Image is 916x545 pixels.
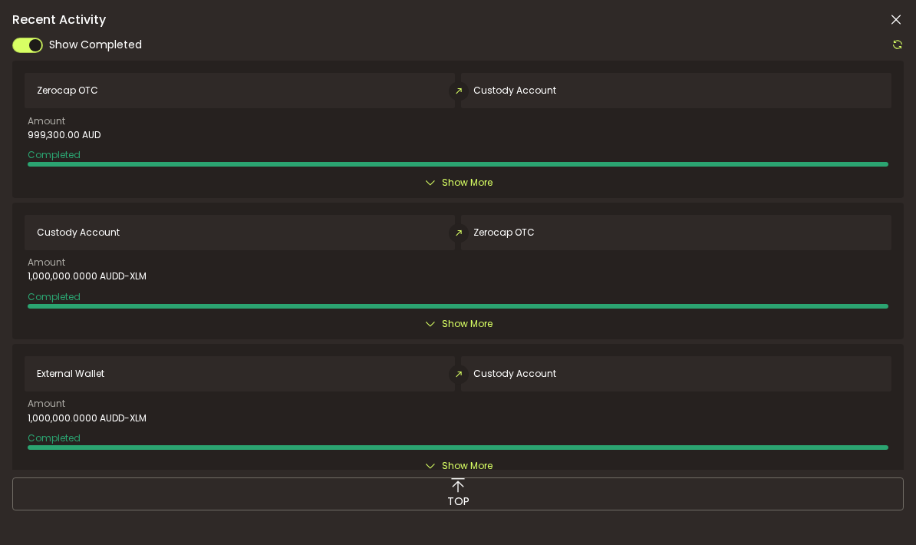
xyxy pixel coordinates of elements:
span: Completed [28,431,81,444]
span: TOP [447,494,470,510]
span: 1,000,000.0000 AUDD-XLM [28,271,147,282]
span: Completed [28,290,81,303]
span: Recent Activity [12,14,106,26]
span: 999,300.00 AUD [28,130,100,140]
span: Zerocap OTC [37,85,98,96]
span: Show More [442,458,493,474]
span: Show More [442,316,493,332]
iframe: Chat Widget [839,471,916,545]
span: Custody Account [37,227,120,238]
span: Custody Account [473,368,556,379]
span: Custody Account [473,85,556,96]
span: 1,000,000.0000 AUDD-XLM [28,413,147,424]
span: Zerocap OTC [473,227,535,238]
span: Amount [28,399,65,408]
span: Amount [28,258,65,267]
span: External Wallet [37,368,104,379]
span: Amount [28,117,65,126]
span: Show Completed [49,37,142,53]
span: Show More [442,175,493,190]
span: Completed [28,148,81,161]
